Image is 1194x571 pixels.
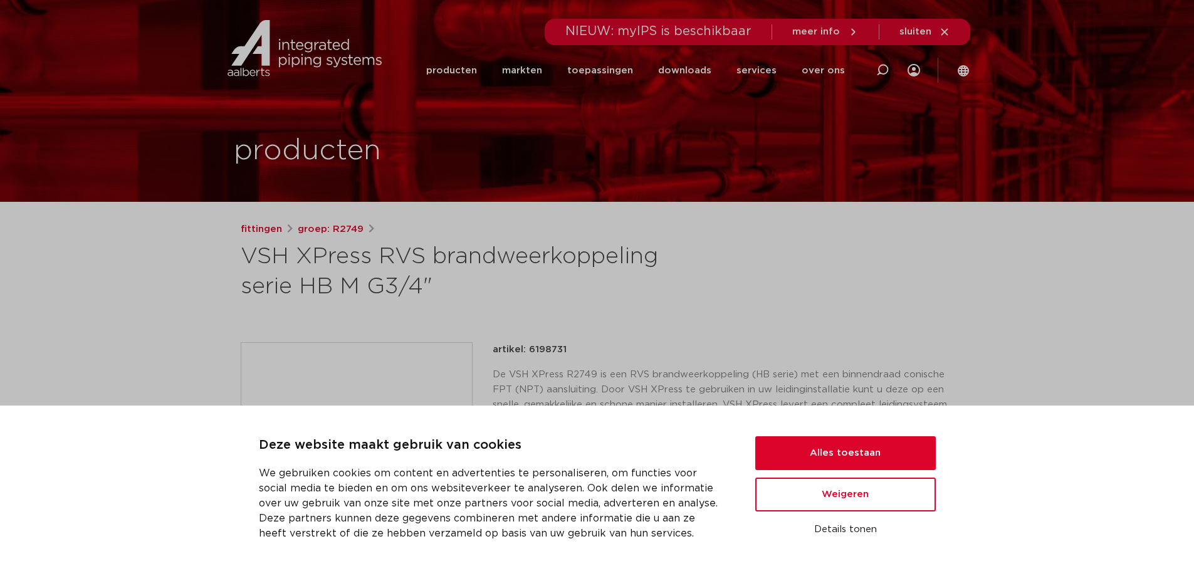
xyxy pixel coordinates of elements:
div: my IPS [908,45,920,96]
span: meer info [792,27,840,36]
a: downloads [658,45,711,96]
a: groep: R2749 [298,222,364,237]
p: De VSH XPress R2749 is een RVS brandweerkoppeling (HB serie) met een binnendraad conische FPT (NP... [493,367,954,427]
p: artikel: 6198731 [493,342,567,357]
a: over ons [802,45,845,96]
p: We gebruiken cookies om content en advertenties te personaliseren, om functies voor social media ... [259,466,725,541]
span: sluiten [899,27,931,36]
a: markten [502,45,542,96]
button: Weigeren [755,478,936,511]
button: Details tonen [755,519,936,540]
h1: VSH XPress RVS brandweerkoppeling serie HB M G3/4" [241,242,711,302]
button: Alles toestaan [755,436,936,470]
a: fittingen [241,222,282,237]
a: producten [426,45,477,96]
a: meer info [792,26,859,38]
a: sluiten [899,26,950,38]
nav: Menu [426,45,845,96]
a: toepassingen [567,45,633,96]
a: services [736,45,777,96]
h1: producten [234,131,381,171]
span: NIEUW: myIPS is beschikbaar [565,25,751,38]
p: Deze website maakt gebruik van cookies [259,436,725,456]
